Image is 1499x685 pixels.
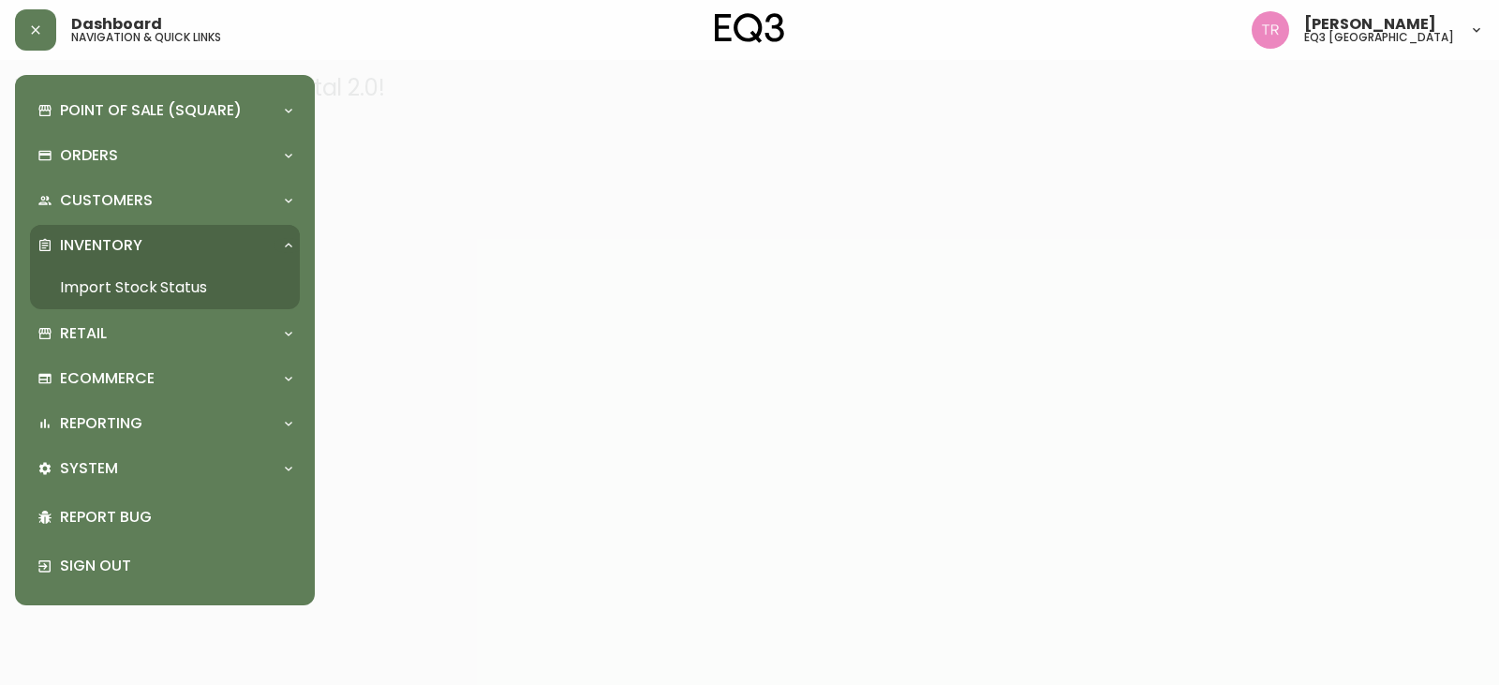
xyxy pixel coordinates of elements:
[60,507,292,528] p: Report Bug
[30,493,300,542] div: Report Bug
[71,32,221,43] h5: navigation & quick links
[60,413,142,434] p: Reporting
[30,358,300,399] div: Ecommerce
[30,90,300,131] div: Point of Sale (Square)
[30,180,300,221] div: Customers
[30,135,300,176] div: Orders
[30,448,300,489] div: System
[60,556,292,576] p: Sign Out
[1304,32,1454,43] h5: eq3 [GEOGRAPHIC_DATA]
[60,145,118,166] p: Orders
[715,13,784,43] img: logo
[60,190,153,211] p: Customers
[60,235,142,256] p: Inventory
[1252,11,1289,49] img: 214b9049a7c64896e5c13e8f38ff7a87
[30,542,300,590] div: Sign Out
[71,17,162,32] span: Dashboard
[60,100,242,121] p: Point of Sale (Square)
[60,323,107,344] p: Retail
[1304,17,1436,32] span: [PERSON_NAME]
[60,458,118,479] p: System
[30,313,300,354] div: Retail
[60,368,155,389] p: Ecommerce
[30,225,300,266] div: Inventory
[30,403,300,444] div: Reporting
[30,266,300,309] a: Import Stock Status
